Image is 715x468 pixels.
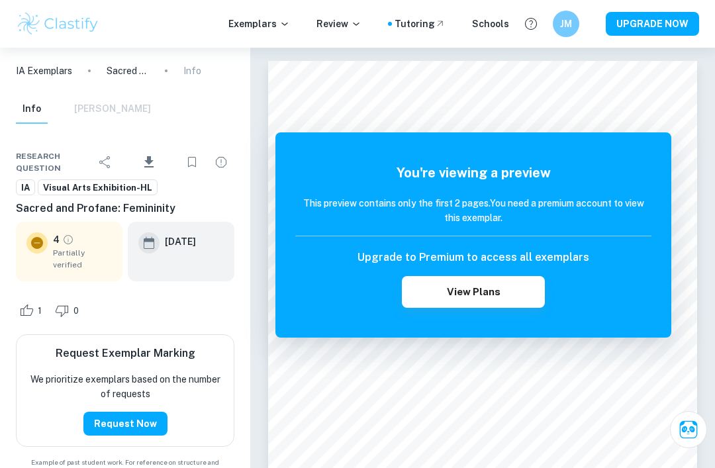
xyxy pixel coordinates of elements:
p: 4 [53,232,60,247]
span: Research question [16,150,92,174]
div: Dislike [52,300,86,321]
p: Review [316,17,361,31]
button: JM [553,11,579,37]
p: Exemplars [228,17,290,31]
a: Schools [472,17,509,31]
a: Tutoring [395,17,446,31]
h6: Upgrade to Premium to access all exemplars [358,250,589,265]
a: IA [16,179,35,196]
h6: [DATE] [165,234,196,249]
span: Visual Arts Exhibition-HL [38,181,157,195]
h5: You're viewing a preview [295,163,651,183]
div: Share [92,149,119,175]
p: Sacred and Profane: Femininity [107,64,149,78]
span: 1 [30,304,49,318]
h6: This preview contains only the first 2 pages. You need a premium account to view this exemplar. [295,196,651,225]
button: Help and Feedback [520,13,542,35]
p: We prioritize exemplars based on the number of requests [27,372,223,401]
button: Ask Clai [670,411,707,448]
button: Request Now [83,412,167,436]
span: IA [17,181,34,195]
button: View Plans [402,276,544,308]
img: Clastify logo [16,11,100,37]
a: Grade partially verified [62,234,74,246]
div: Report issue [208,149,234,175]
h6: Request Exemplar Marking [56,346,195,361]
span: 0 [66,304,86,318]
div: Bookmark [179,149,205,175]
button: UPGRADE NOW [606,12,699,36]
div: Like [16,300,49,321]
a: IA Exemplars [16,64,72,78]
h6: Sacred and Profane: Femininity [16,201,234,216]
button: Info [16,95,48,124]
a: Visual Arts Exhibition-HL [38,179,158,196]
div: Download [121,145,176,179]
p: Info [183,64,201,78]
h6: JM [559,17,574,31]
span: Partially verified [53,247,112,271]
